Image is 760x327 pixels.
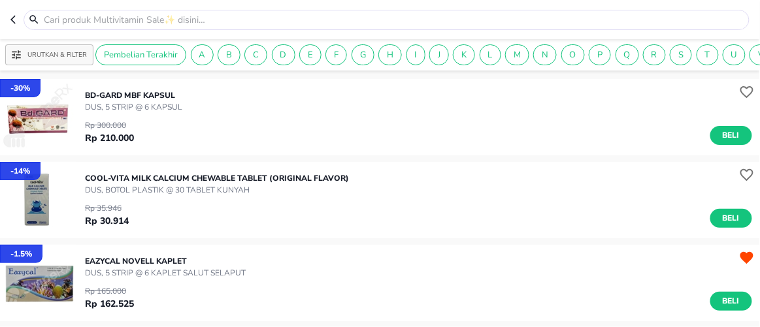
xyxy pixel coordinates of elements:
button: Beli [710,209,752,228]
span: M [506,49,529,61]
div: O [561,44,585,65]
input: Cari produk Multivitamin Sale✨ disini… [42,13,746,27]
span: Beli [720,294,742,308]
div: N [533,44,557,65]
p: DUS, 5 STRIP @ 6 KAPSUL [85,101,182,113]
div: K [453,44,475,65]
div: S [670,44,692,65]
p: EAZYCAL Novell KAPLET [85,255,246,267]
button: Urutkan & Filter [5,44,93,65]
div: L [480,44,501,65]
p: - 1.5 % [10,248,32,260]
button: Beli [710,126,752,145]
div: C [244,44,267,65]
span: J [430,49,448,61]
p: Rp 210.000 [85,131,134,145]
span: S [670,49,691,61]
div: D [272,44,295,65]
div: T [697,44,719,65]
div: U [723,44,746,65]
span: P [589,49,610,61]
div: R [643,44,666,65]
p: - 14 % [10,165,30,177]
span: F [326,49,346,61]
button: Beli [710,292,752,311]
span: L [480,49,501,61]
div: H [378,44,402,65]
span: U [723,49,745,61]
span: R [644,49,665,61]
span: A [191,49,213,61]
span: N [534,49,556,61]
div: Pembelian Terakhir [95,44,186,65]
span: H [379,49,401,61]
span: Pembelian Terakhir [96,49,186,61]
div: P [589,44,611,65]
p: Rp 162.525 [85,297,134,311]
div: I [406,44,425,65]
span: K [454,49,474,61]
div: G [352,44,374,65]
p: - 30 % [10,82,30,94]
div: Q [616,44,639,65]
div: A [191,44,214,65]
span: D [273,49,295,61]
p: DUS, BOTOL PLASTIK @ 30 TABLET KUNYAH [85,184,349,196]
span: Beli [720,129,742,142]
span: C [245,49,267,61]
div: F [325,44,347,65]
span: O [562,49,584,61]
p: Rp 35.946 [85,202,129,214]
p: Rp 300.000 [85,119,134,131]
p: Urutkan & Filter [27,50,87,60]
span: T [697,49,718,61]
span: Beli [720,211,742,225]
p: BD-GARD Mbf KAPSUL [85,89,182,101]
span: G [352,49,374,61]
p: Rp 165.000 [85,285,134,297]
p: COOL-VITA MILK CALCIUM CHEWABLE TABLET (ORIGINAL FLAVOR) [85,172,349,184]
div: E [299,44,322,65]
span: B [218,49,240,61]
span: E [300,49,321,61]
div: M [505,44,529,65]
div: B [218,44,240,65]
div: J [429,44,449,65]
p: Rp 30.914 [85,214,129,228]
span: I [407,49,425,61]
p: DUS, 5 STRIP @ 6 KAPLET SALUT SELAPUT [85,267,246,279]
span: Q [616,49,638,61]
